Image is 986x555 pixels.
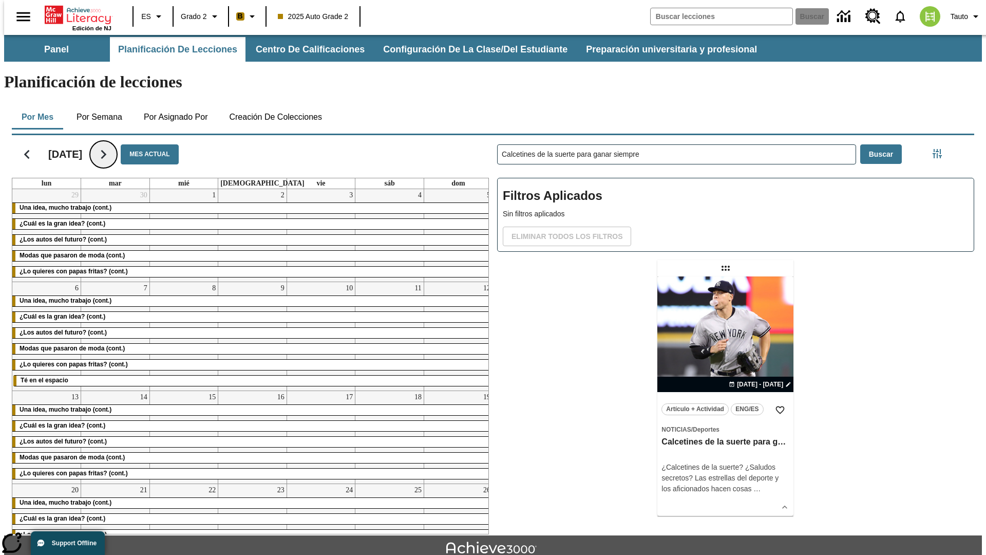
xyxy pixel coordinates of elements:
a: 15 de octubre de 2025 [206,391,218,403]
a: 5 de octubre de 2025 [485,189,492,201]
span: Noticias [661,426,691,433]
a: 24 de octubre de 2025 [344,484,355,496]
button: Boost El color de la clase es anaranjado claro. Cambiar el color de la clase. [232,7,262,26]
button: Por asignado por [136,105,216,129]
span: ES [141,11,151,22]
input: Buscar lecciones [498,145,856,164]
td: 17 de octubre de 2025 [287,391,355,484]
td: 11 de octubre de 2025 [355,282,424,391]
span: ¿Cuál es la gran idea? (cont.) [20,515,105,522]
div: Modas que pasaron de moda (cont.) [12,251,492,261]
td: 29 de septiembre de 2025 [12,189,81,282]
button: Perfil/Configuración [946,7,986,26]
a: 20 de octubre de 2025 [69,484,81,496]
a: 25 de octubre de 2025 [412,484,424,496]
button: Buscar [860,144,902,164]
td: 8 de octubre de 2025 [149,282,218,391]
a: 23 de octubre de 2025 [275,484,287,496]
img: avatar image [920,6,940,27]
td: 4 de octubre de 2025 [355,189,424,282]
div: Subbarra de navegación [4,37,766,62]
button: ENG/ES [731,403,764,415]
a: sábado [382,178,396,189]
div: ¿Lo quieres con papas fritas? (cont.) [12,469,492,479]
a: viernes [314,178,327,189]
a: 9 de octubre de 2025 [279,282,287,294]
td: 6 de octubre de 2025 [12,282,81,391]
span: ¿Lo quieres con papas fritas? (cont.) [20,268,128,275]
a: 18 de octubre de 2025 [412,391,424,403]
a: 11 de octubre de 2025 [412,282,423,294]
td: 13 de octubre de 2025 [12,391,81,484]
input: Buscar campo [651,8,792,25]
td: 30 de septiembre de 2025 [81,189,150,282]
a: 22 de octubre de 2025 [206,484,218,496]
a: 6 de octubre de 2025 [73,282,81,294]
button: Support Offline [31,531,105,555]
button: 01 sept - 01 sept Elegir fechas [727,380,793,389]
span: Deportes [693,426,719,433]
a: martes [107,178,124,189]
button: Menú lateral de filtros [927,143,947,164]
span: Grado 2 [181,11,207,22]
a: Centro de información [831,3,859,31]
td: 15 de octubre de 2025 [149,391,218,484]
a: 17 de octubre de 2025 [344,391,355,403]
span: Tema: Noticias/Deportes [661,424,789,435]
a: Notificaciones [887,3,914,30]
div: Modas que pasaron de moda (cont.) [12,344,492,354]
button: Grado: Grado 2, Elige un grado [177,7,225,26]
span: ¿Cuál es la gran idea? (cont.) [20,422,105,429]
div: ¿Calcetines de la suerte? ¿Saludos secretos? Las estrellas del deporte y los aficionados hacen cosas [661,462,789,494]
span: Tauto [951,11,968,22]
td: 7 de octubre de 2025 [81,282,150,391]
div: Portada [45,4,111,31]
a: 19 de octubre de 2025 [481,391,492,403]
span: Una idea, mucho trabajo (cont.) [20,499,111,506]
a: 3 de octubre de 2025 [347,189,355,201]
div: ¿Los autos del futuro? (cont.) [12,235,492,245]
div: Té en el espacio [13,376,491,386]
td: 12 de octubre de 2025 [424,282,492,391]
div: Subbarra de navegación [4,35,982,62]
h2: [DATE] [48,148,82,160]
td: 1 de octubre de 2025 [149,189,218,282]
a: 29 de septiembre de 2025 [69,189,81,201]
button: Por semana [68,105,130,129]
a: 14 de octubre de 2025 [138,391,149,403]
button: Artículo + Actividad [661,403,729,415]
div: Filtros Aplicados [497,178,974,252]
h2: Filtros Aplicados [503,183,969,209]
h3: Calcetines de la suerte para ganar siempre [661,437,789,448]
button: Escoja un nuevo avatar [914,3,946,30]
a: 4 de octubre de 2025 [416,189,424,201]
div: Una idea, mucho trabajo (cont.) [12,405,492,415]
div: Una idea, mucho trabajo (cont.) [12,296,492,306]
button: Abrir el menú lateral [8,2,39,32]
div: Buscar [489,131,974,534]
span: Una idea, mucho trabajo (cont.) [20,204,111,211]
a: lunes [40,178,53,189]
span: Modas que pasaron de moda (cont.) [20,252,125,259]
a: miércoles [176,178,192,189]
td: 14 de octubre de 2025 [81,391,150,484]
a: 8 de octubre de 2025 [210,282,218,294]
button: Mes actual [121,144,178,164]
button: Centro de calificaciones [248,37,373,62]
a: 16 de octubre de 2025 [275,391,287,403]
span: ¿Lo quieres con papas fritas? (cont.) [20,361,128,368]
button: Panel [5,37,108,62]
td: 5 de octubre de 2025 [424,189,492,282]
p: Sin filtros aplicados [503,209,969,219]
span: Una idea, mucho trabajo (cont.) [20,297,111,304]
button: Regresar [14,141,40,168]
span: ¿Cuál es la gran idea? (cont.) [20,313,105,320]
a: 2 de octubre de 2025 [279,189,287,201]
span: Support Offline [52,540,97,547]
span: ENG/ES [735,404,759,415]
div: ¿Lo quieres con papas fritas? (cont.) [12,360,492,370]
h1: Planificación de lecciones [4,72,982,91]
button: Seguir [90,141,117,168]
a: 21 de octubre de 2025 [138,484,149,496]
button: Ver más [777,499,792,515]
